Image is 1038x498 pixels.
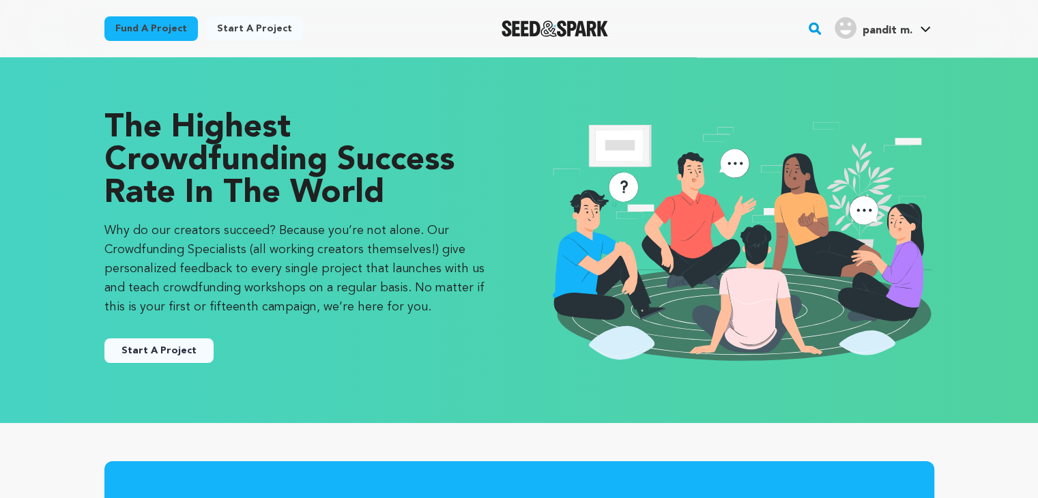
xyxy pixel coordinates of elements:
[835,17,912,39] div: pandit m.'s Profile
[104,221,492,317] p: Why do our creators succeed? Because you’re not alone. Our Crowdfunding Specialists (all working ...
[206,16,303,41] a: Start a project
[502,20,609,37] img: Seed&Spark Logo Dark Mode
[547,112,934,368] img: seedandspark start project illustration image
[835,17,856,39] img: user.png
[104,16,198,41] a: Fund a project
[502,20,609,37] a: Seed&Spark Homepage
[104,112,492,210] p: The Highest Crowdfunding Success Rate in the World
[104,338,214,363] button: Start A Project
[862,25,912,36] span: pandit m.
[832,14,934,39] a: pandit m.'s Profile
[832,14,934,43] span: pandit m.'s Profile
